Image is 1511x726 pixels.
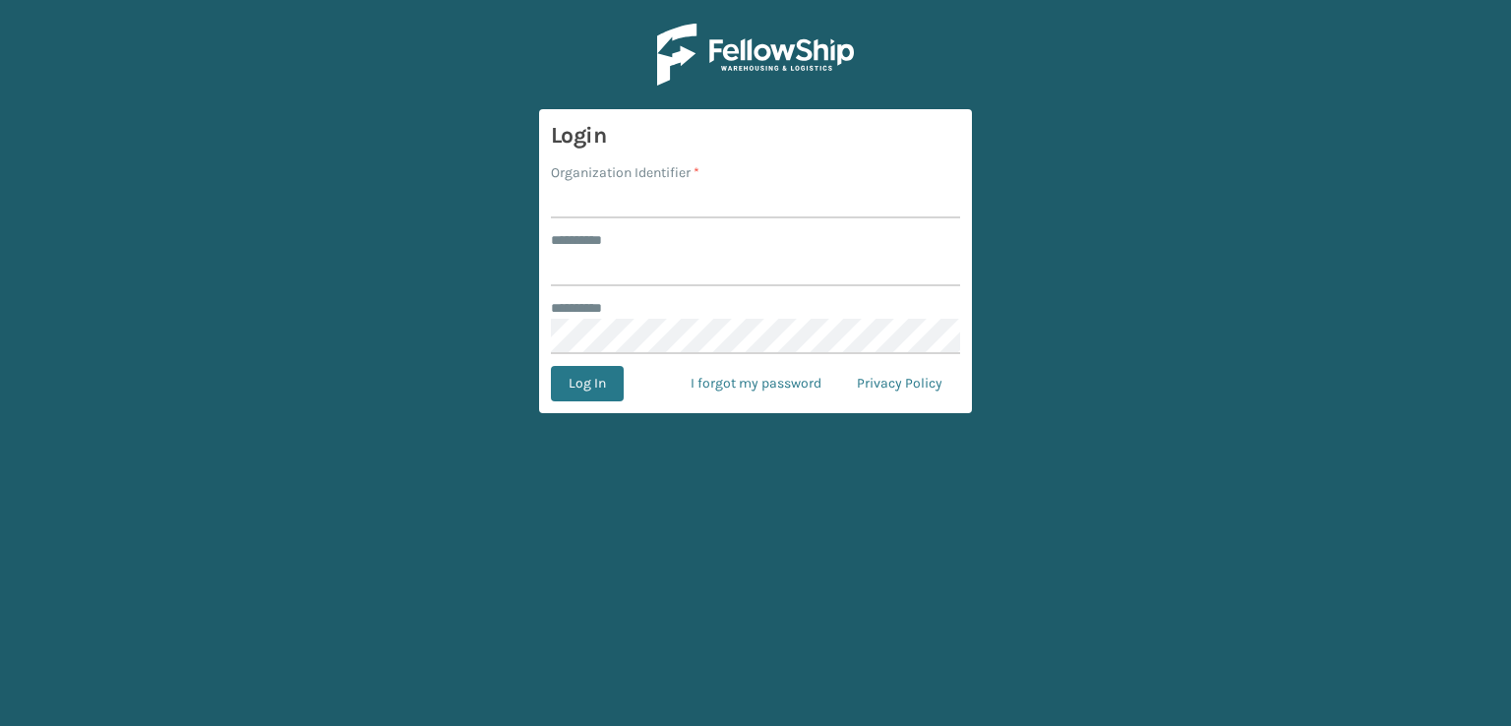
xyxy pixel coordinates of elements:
button: Log In [551,366,624,401]
img: Logo [657,24,854,86]
a: Privacy Policy [839,366,960,401]
h3: Login [551,121,960,151]
label: Organization Identifier [551,162,699,183]
a: I forgot my password [673,366,839,401]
